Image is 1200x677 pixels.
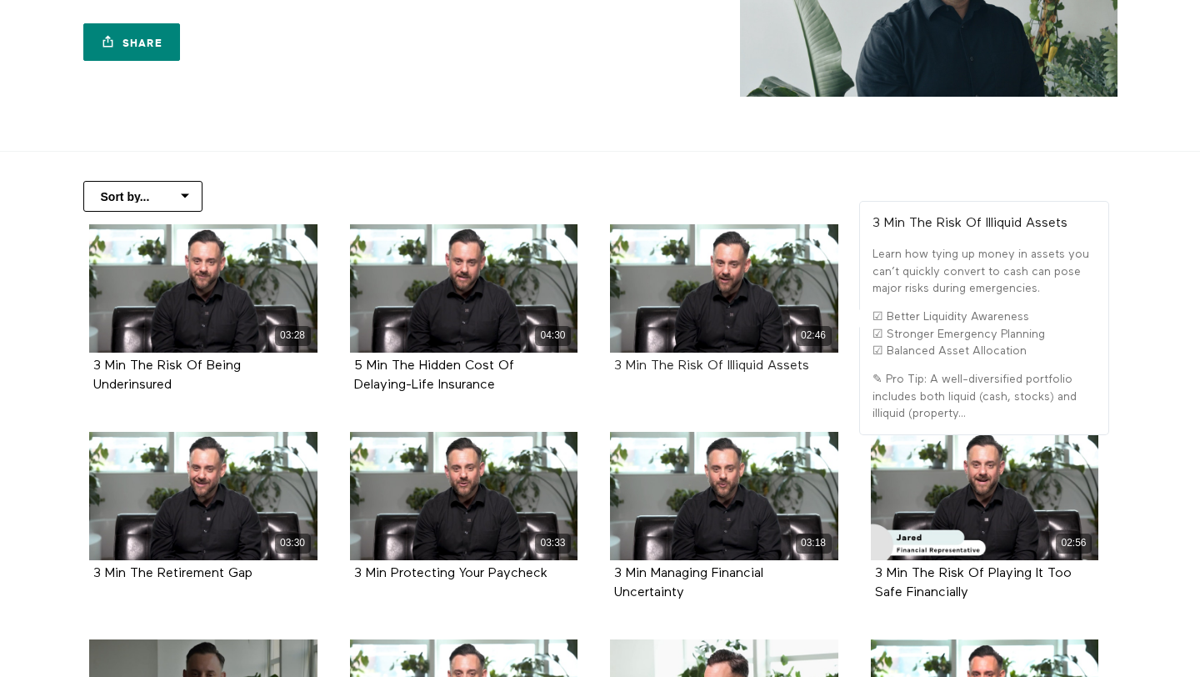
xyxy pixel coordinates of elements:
[93,359,241,391] a: 3 Min The Risk Of Being Underinsured
[354,359,514,392] strong: 5 Min The Hidden Cost Of Delaying-Life Insurance
[614,359,809,372] a: 3 Min The Risk Of Illiquid Assets
[1056,534,1092,553] div: 02:56
[535,326,571,345] div: 04:30
[93,567,252,579] a: 3 Min The Retirement Gap
[872,308,1096,359] p: ☑ Better Liquidity Awareness ☑ Stronger Emergency Planning ☑ Balanced Asset Allocation
[610,224,838,353] a: 3 Min The Risk Of Illiquid Assets 02:46
[83,23,180,61] a: Share
[350,432,578,560] a: 3 Min Protecting Your Paycheck 03:33
[871,432,1099,560] a: 3 Min The Risk Of Playing It Too Safe Financially 02:56
[872,371,1096,422] p: ✎ Pro Tip: A well-diversified portfolio includes both liquid (cash, stocks) and illiquid (propert...
[89,224,317,353] a: 3 Min The Risk Of Being Underinsured 03:28
[354,567,547,580] strong: 3 Min Protecting Your Paycheck
[275,534,311,553] div: 03:30
[875,567,1072,599] a: 3 Min The Risk Of Playing It Too Safe Financially
[614,359,809,373] strong: 3 Min The Risk Of Illiquid Assets
[614,567,763,599] a: 3 Min Managing Financial Uncertainty
[354,359,514,391] a: 5 Min The Hidden Cost Of Delaying-Life Insurance
[354,567,547,579] a: 3 Min Protecting Your Paycheck
[796,326,832,345] div: 02:46
[796,534,832,553] div: 03:18
[872,246,1096,297] p: Learn how tying up money in assets you can’t quickly convert to cash can pose major risks during ...
[610,432,838,560] a: 3 Min Managing Financial Uncertainty 03:18
[350,224,578,353] a: 5 Min The Hidden Cost Of Delaying-Life Insurance 04:30
[535,534,571,553] div: 03:33
[89,432,317,560] a: 3 Min The Retirement Gap 03:30
[93,567,252,580] strong: 3 Min The Retirement Gap
[275,326,311,345] div: 03:28
[872,217,1067,230] strong: 3 Min The Risk Of Illiquid Assets
[93,359,241,392] strong: 3 Min The Risk Of Being Underinsured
